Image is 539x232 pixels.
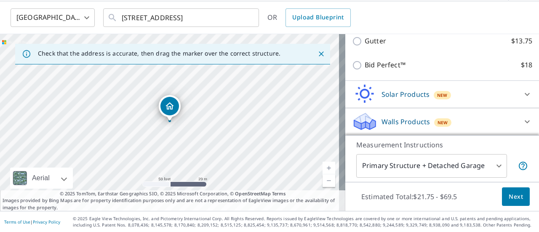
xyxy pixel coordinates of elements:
[382,89,430,99] p: Solar Products
[10,168,73,189] div: Aerial
[316,48,327,59] button: Close
[356,140,528,150] p: Measurement Instructions
[33,219,60,225] a: Privacy Policy
[122,6,242,29] input: Search by address or latitude-longitude
[38,50,280,57] p: Check that the address is accurate, then drag the marker over the correct structure.
[438,119,448,126] span: New
[365,36,386,46] p: Gutter
[73,216,535,228] p: © 2025 Eagle View Technologies, Inc. and Pictometry International Corp. All Rights Reserved. Repo...
[272,190,286,197] a: Terms
[267,8,351,27] div: OR
[323,174,335,187] a: Current Level 19, Zoom Out
[4,219,60,224] p: |
[292,12,344,23] span: Upload Blueprint
[521,60,532,70] p: $18
[11,6,95,29] div: [GEOGRAPHIC_DATA]
[518,161,528,171] span: Your report will include the primary structure and a detached garage if one exists.
[382,117,430,127] p: Walls Products
[502,187,530,206] button: Next
[235,190,270,197] a: OpenStreetMap
[352,84,532,104] div: Solar ProductsNew
[352,112,532,132] div: Walls ProductsNew
[286,8,350,27] a: Upload Blueprint
[355,187,464,206] p: Estimated Total: $21.75 - $69.5
[159,95,181,121] div: Dropped pin, building 1, Residential property, 10400 Croswell Trce Louisville, KY 40223
[511,36,532,46] p: $13.75
[29,168,52,189] div: Aerial
[323,162,335,174] a: Current Level 19, Zoom In
[509,192,523,202] span: Next
[60,190,286,197] span: © 2025 TomTom, Earthstar Geographics SIO, © 2025 Microsoft Corporation, ©
[4,219,30,225] a: Terms of Use
[365,60,406,70] p: Bid Perfect™
[356,154,507,178] div: Primary Structure + Detached Garage
[437,92,448,99] span: New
